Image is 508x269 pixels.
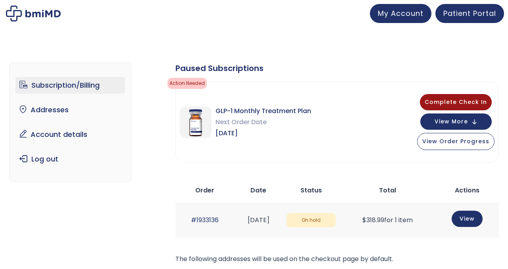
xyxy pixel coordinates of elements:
span: 318.99 [362,215,384,225]
button: View Order Progress [417,133,495,150]
span: Date [250,186,266,195]
nav: Account pages [9,63,132,182]
span: Complete Check In [425,98,487,106]
span: Next Order Date [216,117,311,128]
span: $ [362,215,366,225]
span: Order [195,186,214,195]
a: My Account [370,4,431,23]
button: View More [420,113,492,130]
time: [DATE] [248,215,269,225]
span: Status [300,186,322,195]
span: On hold [287,213,336,228]
span: GLP-1 Monthly Treatment Plan [216,106,311,117]
a: Subscription/Billing [15,77,125,94]
span: Patient Portal [443,8,496,18]
a: #1933136 [191,215,219,225]
img: My account [6,6,61,21]
td: for 1 item [340,203,435,237]
p: The following addresses will be used on the checkout page by default. [175,254,499,265]
a: View [452,211,483,227]
div: Paused Subscriptions [175,63,499,74]
a: Account details [15,126,125,143]
span: My Account [378,8,423,18]
span: View More [435,119,468,124]
span: Action Needed [167,78,207,89]
span: View Order Progress [422,137,489,145]
span: [DATE] [216,128,311,139]
a: Patient Portal [435,4,504,23]
a: Addresses [15,102,125,118]
span: Total [379,186,396,195]
a: Log out [15,151,125,167]
span: Actions [455,186,479,195]
button: Complete Check In [420,94,492,110]
img: GLP-1 Monthly Treatment Plan [180,106,212,138]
